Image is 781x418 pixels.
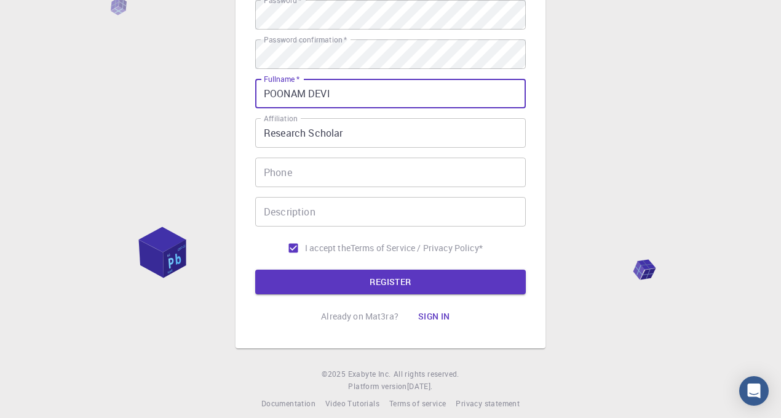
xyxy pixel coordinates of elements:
a: Terms of service [389,398,446,410]
span: © 2025 [322,368,347,380]
a: Terms of Service / Privacy Policy* [351,242,483,254]
a: Video Tutorials [325,398,379,410]
p: Already on Mat3ra? [321,310,398,323]
span: Terms of service [389,398,446,408]
label: Fullname [264,74,299,84]
a: Privacy statement [456,398,520,410]
span: I accept the [305,242,351,254]
div: Open Intercom Messenger [739,376,769,406]
button: Sign in [408,304,460,329]
span: Documentation [261,398,315,408]
p: Terms of Service / Privacy Policy * [351,242,483,254]
a: Documentation [261,398,315,410]
span: All rights reserved. [394,368,459,380]
span: Exabyte Inc. [348,369,391,379]
label: Affiliation [264,113,297,124]
span: Video Tutorials [325,398,379,408]
span: Platform version [348,380,406,393]
span: [DATE] . [407,381,433,391]
button: REGISTER [255,270,526,294]
a: [DATE]. [407,380,433,393]
a: Exabyte Inc. [348,368,391,380]
label: Password confirmation [264,34,347,45]
span: Privacy statement [456,398,520,408]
